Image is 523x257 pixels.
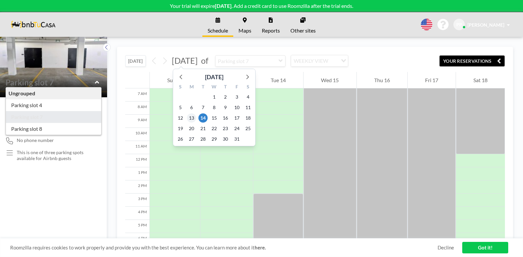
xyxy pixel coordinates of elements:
span: Thursday, October 23, 2025 [221,124,230,133]
div: 3 PM [125,194,149,207]
div: [DATE] [205,72,223,82]
span: Friday, October 31, 2025 [232,134,241,144]
div: S [242,83,254,92]
span: Monday, October 6, 2025 [187,103,196,112]
a: Reports [257,12,285,37]
span: Friday, October 17, 2025 [232,113,241,123]
span: Saturday, October 11, 2025 [243,103,253,112]
span: Thursday, October 2, 2025 [221,92,230,102]
span: Wednesday, October 8, 2025 [210,103,219,112]
img: organization-logo [11,18,56,31]
span: Saturday, October 4, 2025 [243,92,253,102]
a: Schedule [202,12,233,37]
div: Tue 14 [253,72,303,88]
div: 2 PM [125,180,149,194]
div: 11 AM [125,141,149,154]
span: Maps [239,28,251,33]
span: Floor: Garage [5,87,36,94]
div: 12 PM [125,154,149,167]
div: Sat 18 [456,72,505,88]
div: 1 PM [125,167,149,180]
span: Wednesday, October 29, 2025 [210,134,219,144]
div: 4 PM [125,207,149,220]
span: Monday, October 27, 2025 [187,134,196,144]
span: PP [456,22,462,28]
span: Tuesday, October 14, 2025 [198,113,208,123]
a: Other sites [285,12,321,37]
span: Tuesday, October 21, 2025 [198,124,208,133]
span: Sunday, October 5, 2025 [176,103,185,112]
input: Parking slot 7 [6,78,95,87]
div: 6 PM [125,233,149,246]
span: Friday, October 24, 2025 [232,124,241,133]
span: Other sites [290,28,316,33]
div: Sun 12 [150,72,200,88]
span: Monday, October 13, 2025 [187,113,196,123]
div: 5 PM [125,220,149,233]
button: [DATE] [125,55,146,67]
span: No phone number [17,137,54,143]
input: Search for option [330,57,337,65]
span: Wednesday, October 1, 2025 [210,92,219,102]
div: Parking slot 7 [6,111,101,123]
input: Parking slot 7 [216,56,279,66]
span: [DATE] [172,56,198,65]
div: 7 AM [125,88,149,102]
span: Saturday, October 25, 2025 [243,124,253,133]
div: Ungrouped [6,87,101,99]
div: T [197,83,209,92]
p: This is one of three parking spots available for Airbnb guests [17,150,94,161]
span: Thursday, October 9, 2025 [221,103,230,112]
span: Saturday, October 18, 2025 [243,113,253,123]
span: Monday, October 20, 2025 [187,124,196,133]
div: W [209,83,220,92]
span: Schedule [208,28,228,33]
div: T [220,83,231,92]
div: Fri 17 [408,72,456,88]
span: Sunday, October 19, 2025 [176,124,185,133]
b: [DATE] [215,3,232,9]
span: of [201,56,208,66]
span: Tuesday, October 28, 2025 [198,134,208,144]
div: 9 AM [125,115,149,128]
span: Thursday, October 30, 2025 [221,134,230,144]
div: F [231,83,242,92]
div: Thu 16 [357,72,407,88]
div: S [175,83,186,92]
span: Roomzilla requires cookies to work properly and provide you with the best experience. You can lea... [10,245,438,251]
div: 8 AM [125,102,149,115]
span: Thursday, October 16, 2025 [221,113,230,123]
span: Reports [262,28,280,33]
span: WEEKLY VIEW [292,57,330,65]
div: 10 AM [125,128,149,141]
div: Wed 15 [304,72,356,88]
a: here. [255,245,266,250]
span: Friday, October 3, 2025 [232,92,241,102]
span: [PERSON_NAME] [467,22,504,28]
div: M [186,83,197,92]
span: Sunday, October 12, 2025 [176,113,185,123]
span: Wednesday, October 15, 2025 [210,113,219,123]
a: Got it! [462,242,508,253]
div: Search for option [291,55,348,66]
a: Maps [233,12,257,37]
span: Friday, October 10, 2025 [232,103,241,112]
div: Parking slot 8 [6,123,101,135]
button: YOUR RESERVATIONS [439,55,505,67]
span: Wednesday, October 22, 2025 [210,124,219,133]
div: Parking slot 4 [6,99,101,111]
span: Sunday, October 26, 2025 [176,134,185,144]
a: Decline [438,245,454,251]
span: Tuesday, October 7, 2025 [198,103,208,112]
